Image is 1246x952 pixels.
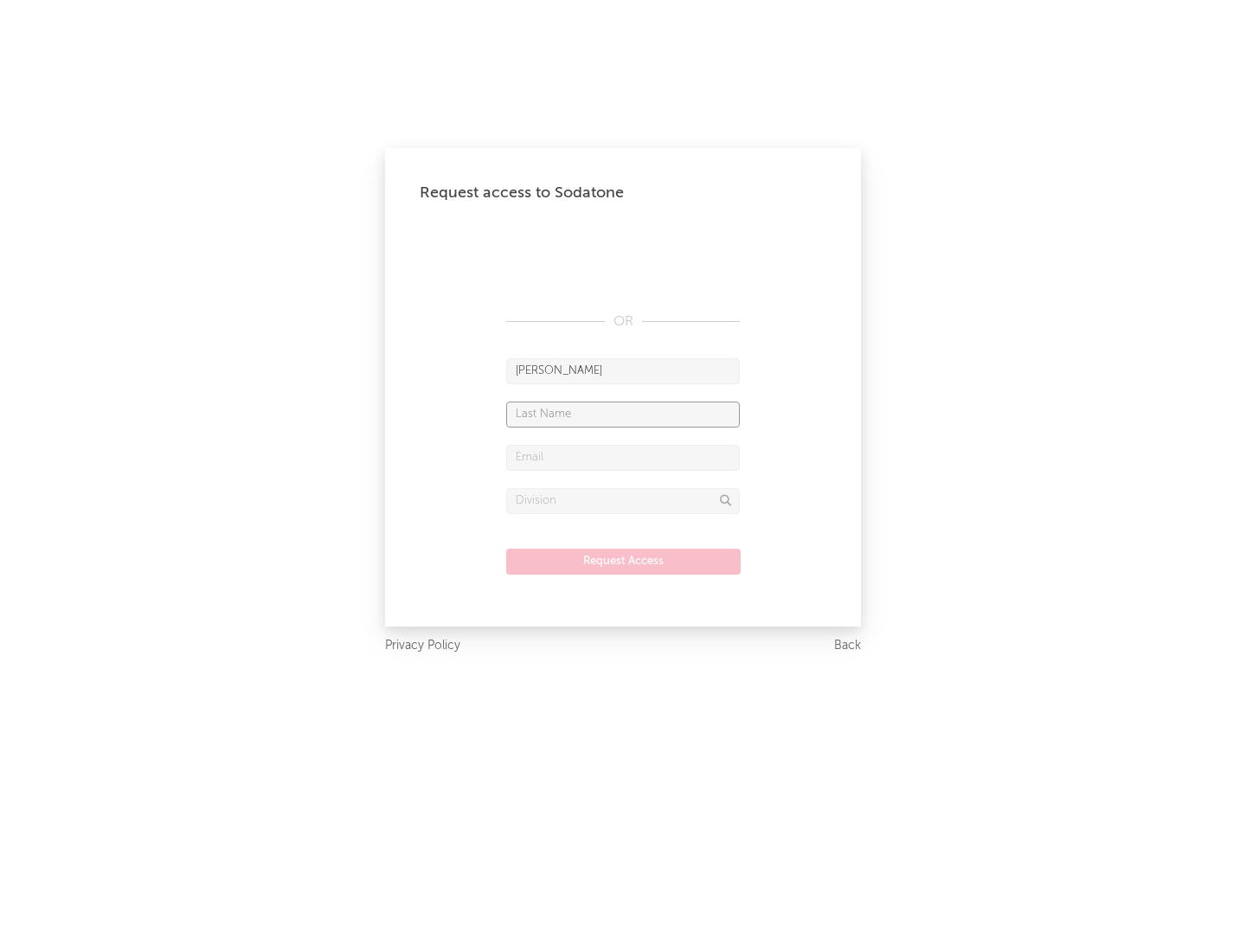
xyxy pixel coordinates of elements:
div: OR [506,312,740,332]
div: Request access to Sodatone [420,183,826,203]
a: Back [834,635,861,657]
input: First Name [506,358,740,384]
button: Request Access [506,549,741,575]
input: Division [506,488,740,514]
input: Email [506,445,740,471]
input: Last Name [506,402,740,428]
a: Privacy Policy [385,635,460,657]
